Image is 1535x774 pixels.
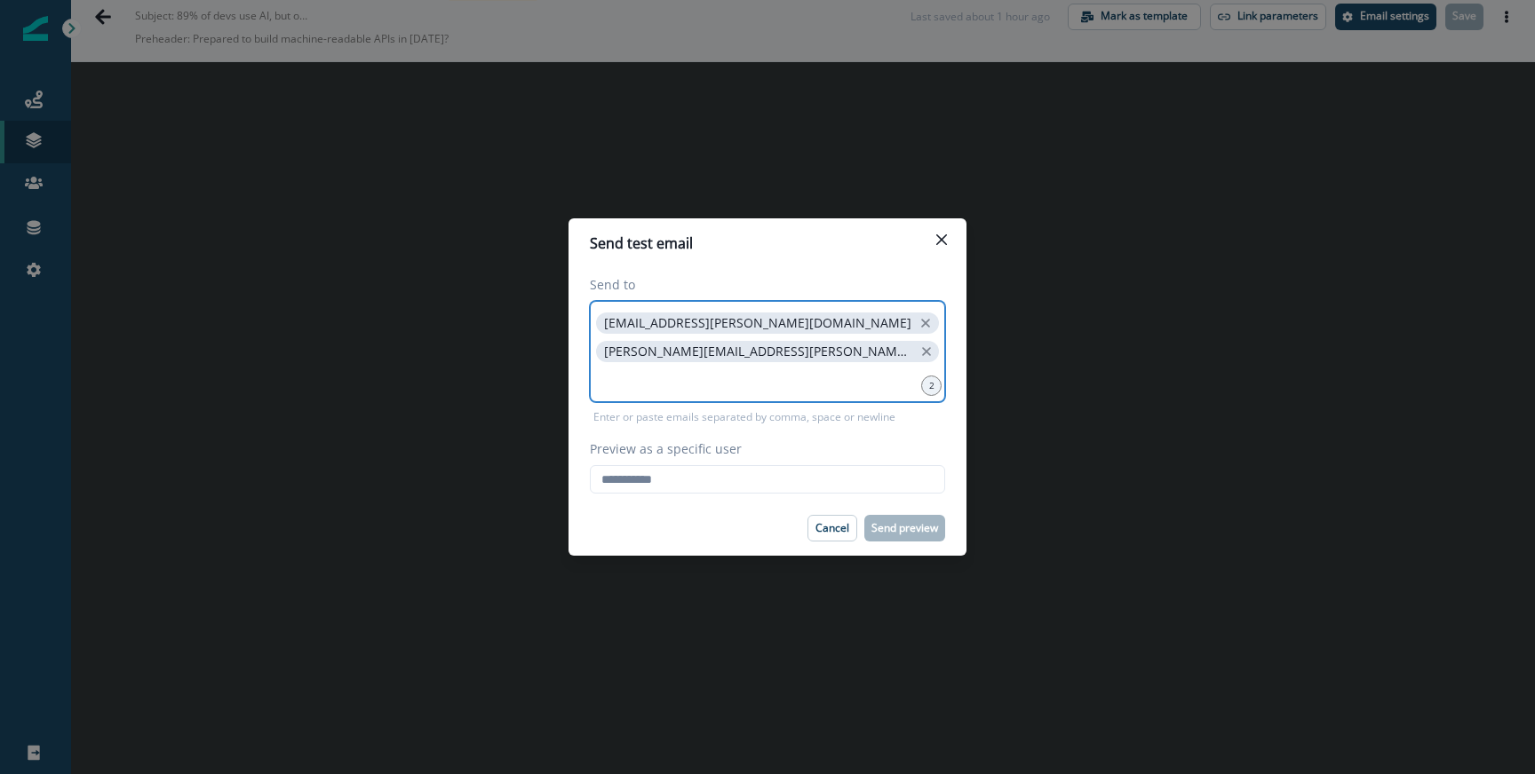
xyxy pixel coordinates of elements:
p: [PERSON_NAME][EMAIL_ADDRESS][PERSON_NAME][DOMAIN_NAME] [604,344,913,359]
p: Cancel [815,522,849,534]
p: [EMAIL_ADDRESS][PERSON_NAME][DOMAIN_NAME] [604,316,911,331]
button: Send preview [864,515,945,541]
button: close [919,343,935,360]
button: Close [927,225,956,254]
label: Send to [590,275,935,294]
button: close [917,314,935,332]
p: Send preview [871,522,938,534]
div: 2 [921,375,942,396]
p: Enter or paste emails separated by comma, space or newline [590,409,899,425]
button: Cancel [807,515,857,541]
label: Preview as a specific user [590,439,935,458]
p: Send test email [590,233,693,254]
